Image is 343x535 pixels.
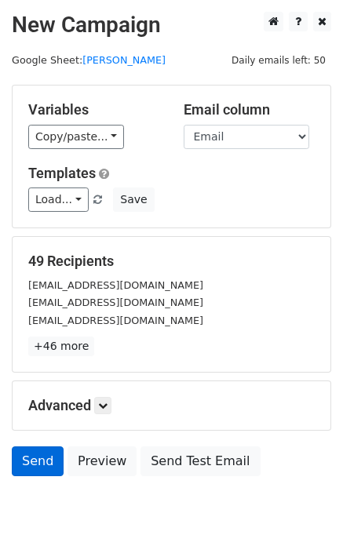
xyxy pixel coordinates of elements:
[28,397,315,414] h5: Advanced
[226,54,331,66] a: Daily emails left: 50
[82,54,166,66] a: [PERSON_NAME]
[28,337,94,356] a: +46 more
[28,315,203,326] small: [EMAIL_ADDRESS][DOMAIN_NAME]
[226,52,331,69] span: Daily emails left: 50
[68,446,137,476] a: Preview
[28,101,160,118] h5: Variables
[12,12,331,38] h2: New Campaign
[12,54,166,66] small: Google Sheet:
[140,446,260,476] a: Send Test Email
[28,253,315,270] h5: 49 Recipients
[113,187,154,212] button: Save
[28,125,124,149] a: Copy/paste...
[28,297,203,308] small: [EMAIL_ADDRESS][DOMAIN_NAME]
[184,101,316,118] h5: Email column
[28,187,89,212] a: Load...
[28,279,203,291] small: [EMAIL_ADDRESS][DOMAIN_NAME]
[28,165,96,181] a: Templates
[265,460,343,535] iframe: Chat Widget
[12,446,64,476] a: Send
